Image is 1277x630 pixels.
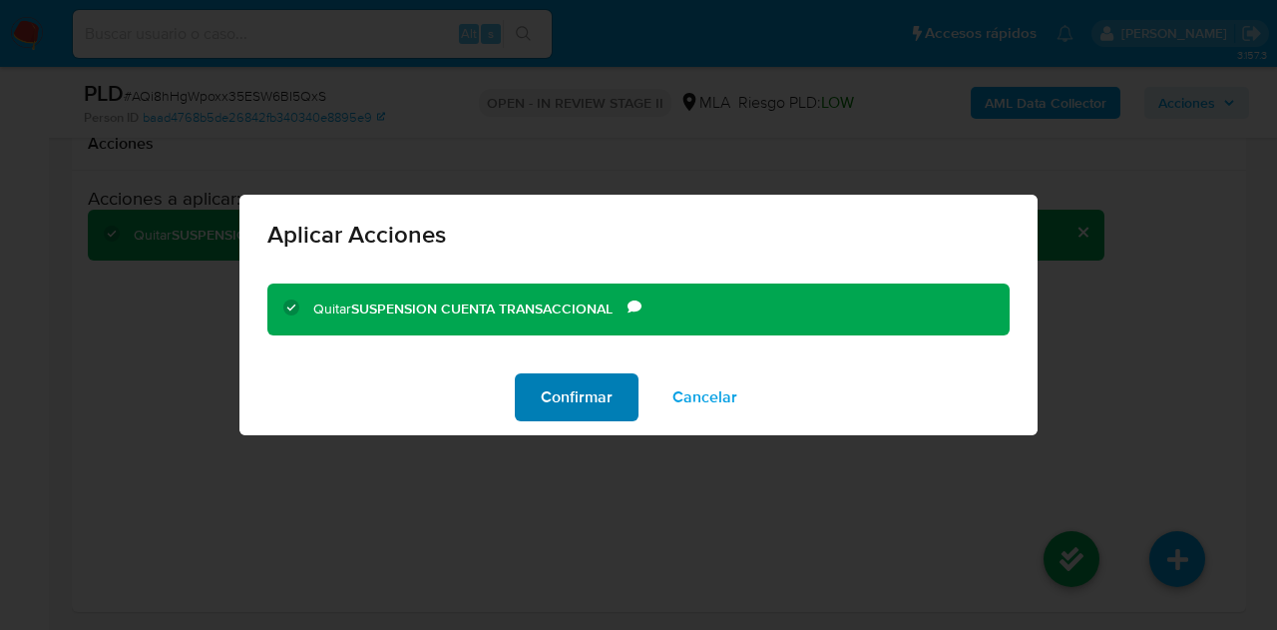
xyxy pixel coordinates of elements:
[351,299,613,318] b: SUSPENSION CUENTA TRANSACCIONAL
[515,373,638,421] button: Confirmar
[646,373,763,421] button: Cancelar
[313,300,628,319] div: Quitar
[672,375,737,419] span: Cancelar
[267,223,1010,247] span: Aplicar Acciones
[541,375,613,419] span: Confirmar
